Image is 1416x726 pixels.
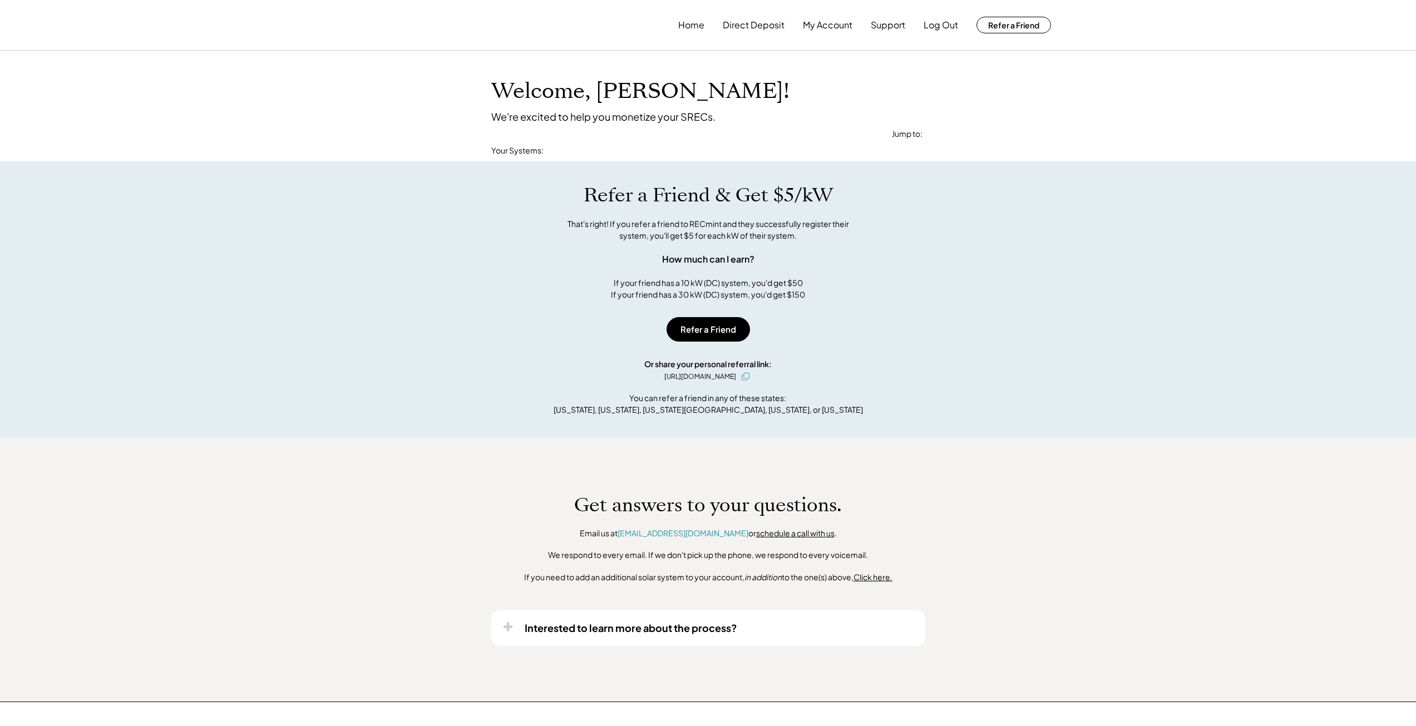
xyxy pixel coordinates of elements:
[491,145,544,156] div: Your Systems:
[853,572,892,582] u: Click here.
[491,110,716,123] div: We're excited to help you monetize your SRECs.
[554,392,863,416] div: You can refer a friend in any of these states: [US_STATE], [US_STATE], [US_STATE][GEOGRAPHIC_DATA...
[548,550,868,561] div: We respond to every email. If we don't pick up the phone, we respond to every voicemail.
[803,14,852,36] button: My Account
[892,129,922,140] div: Jump to:
[366,18,458,32] img: yH5BAEAAAAALAAAAAABAAEAAAIBRAA7
[618,528,748,538] a: [EMAIL_ADDRESS][DOMAIN_NAME]
[491,78,790,105] h1: Welcome, [PERSON_NAME]!
[871,14,905,36] button: Support
[555,218,861,241] div: That's right! If you refer a friend to RECmint and they successfully register their system, you'l...
[976,17,1051,33] button: Refer a Friend
[662,253,754,266] div: How much can I earn?
[611,277,805,300] div: If your friend has a 10 kW (DC) system, you'd get $50 If your friend has a 30 kW (DC) system, you...
[924,14,958,36] button: Log Out
[744,572,782,582] em: in addition
[678,14,704,36] button: Home
[580,528,837,539] div: Email us at or .
[644,358,772,370] div: Or share your personal referral link:
[584,184,833,207] h1: Refer a Friend & Get $5/kW
[739,370,752,383] button: click to copy
[756,528,835,538] a: schedule a call with us
[574,493,842,517] h1: Get answers to your questions.
[667,317,750,342] button: Refer a Friend
[524,572,892,583] div: If you need to add an additional solar system to your account, to the one(s) above,
[723,14,785,36] button: Direct Deposit
[525,621,737,634] div: Interested to learn more about the process?
[664,372,736,382] div: [URL][DOMAIN_NAME]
